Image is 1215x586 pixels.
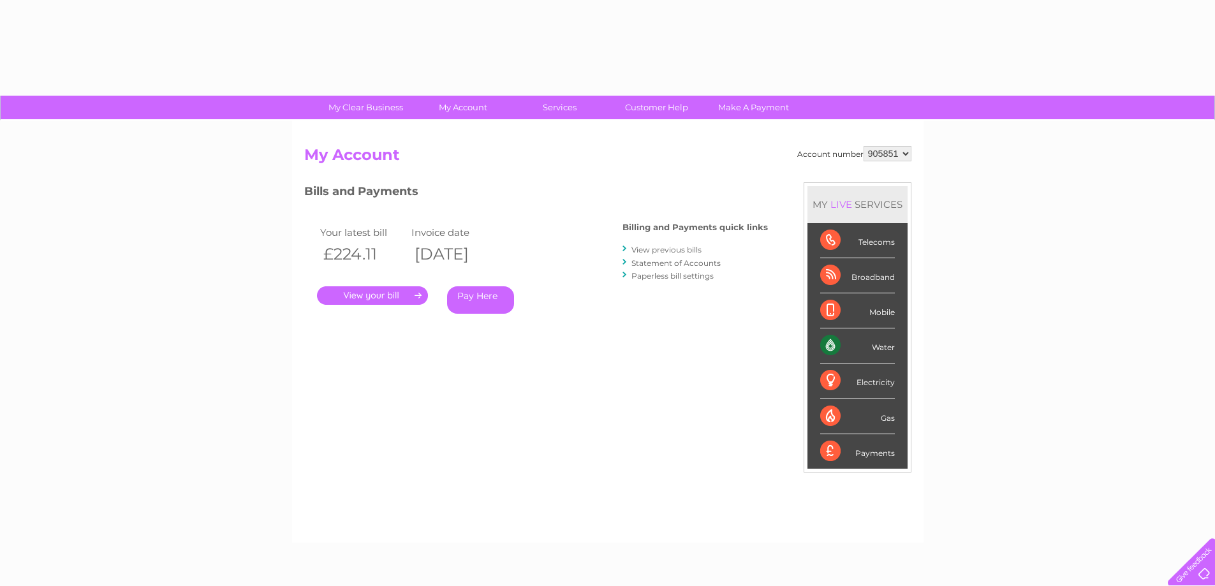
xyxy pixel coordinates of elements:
div: MY SERVICES [807,186,908,223]
a: Make A Payment [701,96,806,119]
div: Gas [820,399,895,434]
td: Invoice date [408,224,500,241]
div: Broadband [820,258,895,293]
th: £224.11 [317,241,409,267]
div: Water [820,328,895,363]
a: My Clear Business [313,96,418,119]
a: Pay Here [447,286,514,314]
th: [DATE] [408,241,500,267]
div: Telecoms [820,223,895,258]
div: Payments [820,434,895,469]
h2: My Account [304,146,911,170]
h3: Bills and Payments [304,182,768,205]
a: Customer Help [604,96,709,119]
a: Services [507,96,612,119]
a: Paperless bill settings [631,271,714,281]
a: View previous bills [631,245,702,254]
td: Your latest bill [317,224,409,241]
div: Electricity [820,363,895,399]
a: Statement of Accounts [631,258,721,268]
a: My Account [410,96,515,119]
h4: Billing and Payments quick links [622,223,768,232]
a: . [317,286,428,305]
div: Account number [797,146,911,161]
div: LIVE [828,198,855,210]
div: Mobile [820,293,895,328]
